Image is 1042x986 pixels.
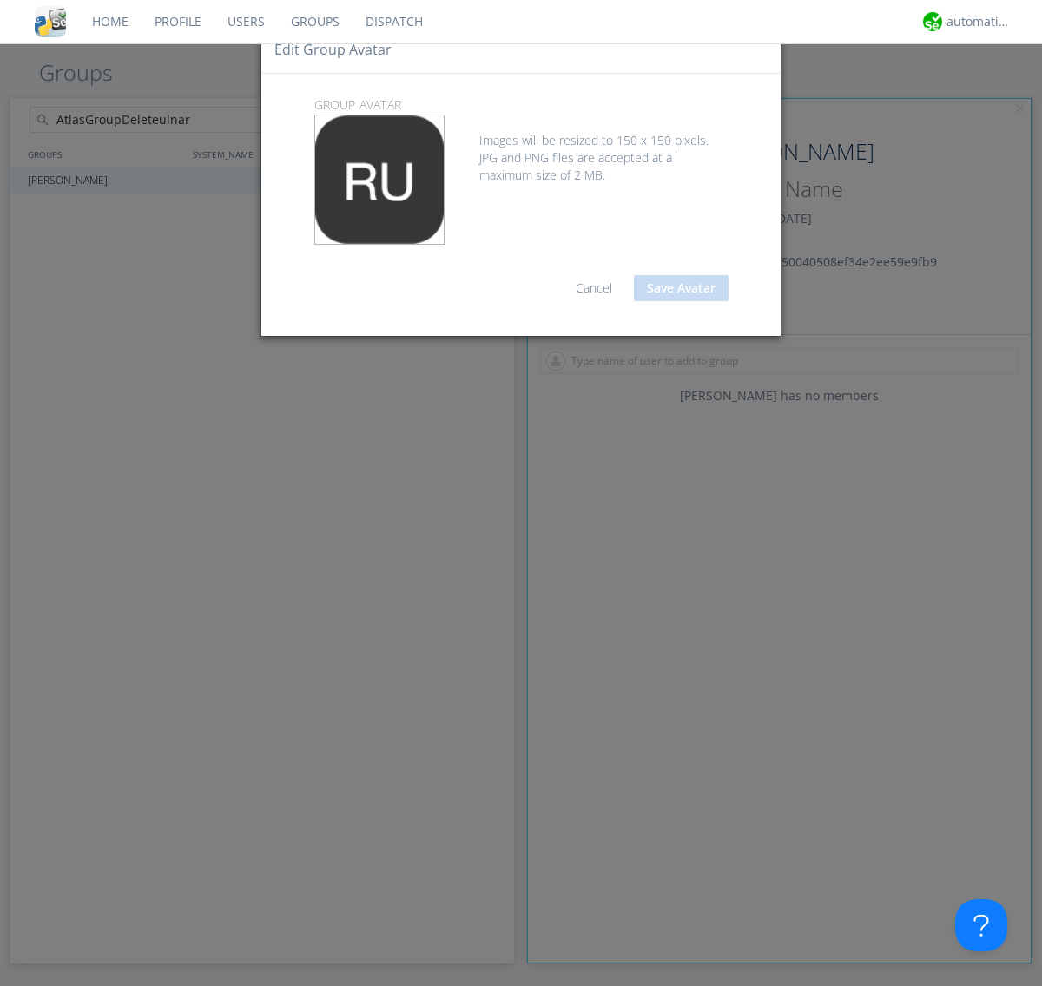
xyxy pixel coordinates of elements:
[35,6,66,37] img: cddb5a64eb264b2086981ab96f4c1ba7
[634,275,729,301] button: Save Avatar
[274,40,392,60] h4: Edit group Avatar
[946,13,1012,30] div: automation+atlas
[923,12,942,31] img: d2d01cd9b4174d08988066c6d424eccd
[576,279,612,296] a: Cancel
[315,115,444,244] img: 373638.png
[314,115,729,184] div: Images will be resized to 150 x 150 pixels. JPG and PNG files are accepted at a maximum size of 2...
[301,95,742,115] p: group Avatar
